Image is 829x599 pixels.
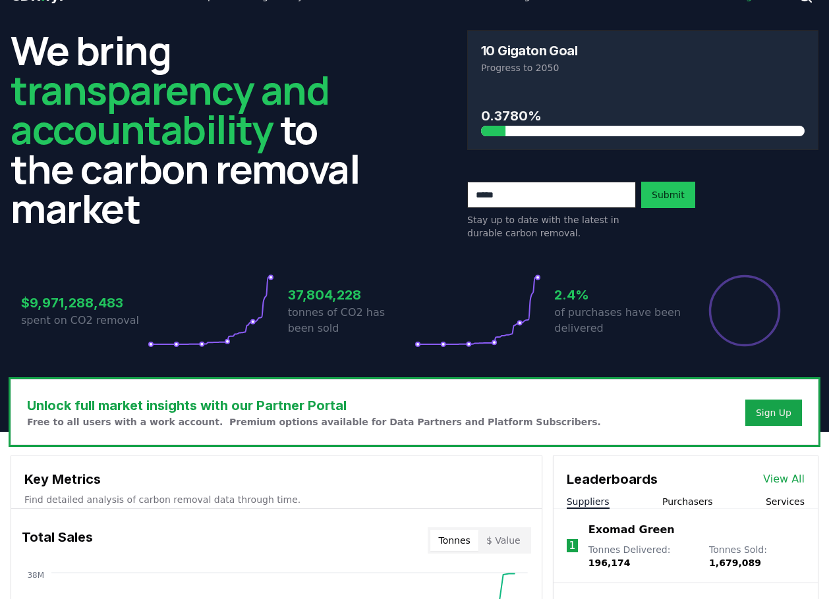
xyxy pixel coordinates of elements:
a: View All [763,471,805,487]
button: Suppliers [567,495,610,508]
h3: 0.3780% [481,106,805,126]
h3: Key Metrics [24,469,529,489]
tspan: 38M [27,571,44,580]
p: 1 [569,538,575,554]
button: Services [766,495,805,508]
button: Tonnes [430,530,478,551]
span: 196,174 [588,558,631,568]
span: 1,679,089 [709,558,761,568]
p: Find detailed analysis of carbon removal data through time. [24,493,529,506]
h3: Unlock full market insights with our Partner Portal [27,396,601,415]
p: Free to all users with a work account. Premium options available for Data Partners and Platform S... [27,415,601,429]
button: Purchasers [662,495,713,508]
p: Tonnes Delivered : [588,543,696,569]
p: Progress to 2050 [481,61,805,74]
p: spent on CO2 removal [21,313,148,328]
p: Stay up to date with the latest in durable carbon removal. [467,213,636,240]
h2: We bring to the carbon removal market [11,30,362,228]
p: of purchases have been delivered [554,305,681,336]
a: Sign Up [756,406,791,419]
h3: 37,804,228 [288,285,414,305]
h3: Total Sales [22,527,93,554]
p: tonnes of CO2 has been sold [288,305,414,336]
button: Sign Up [745,400,802,426]
p: Tonnes Sold : [709,543,805,569]
h3: $9,971,288,483 [21,293,148,313]
h3: 10 Gigaton Goal [481,44,577,57]
h3: 2.4% [554,285,681,305]
button: $ Value [478,530,529,551]
span: transparency and accountability [11,63,329,156]
a: Exomad Green [588,522,675,538]
h3: Leaderboards [567,469,658,489]
button: Submit [641,182,695,208]
div: Percentage of sales delivered [708,274,782,348]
